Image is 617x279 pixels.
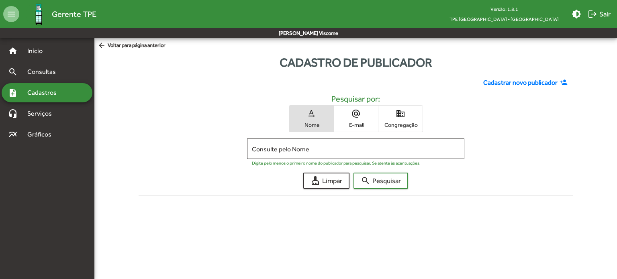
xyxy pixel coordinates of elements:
[98,41,165,50] span: Voltar para página anterior
[19,1,96,27] a: Gerente TPE
[361,173,401,188] span: Pesquisar
[306,109,316,118] mat-icon: text_rotation_none
[483,78,558,88] span: Cadastrar novo publicador
[22,109,63,118] span: Serviços
[22,130,62,139] span: Gráficos
[588,9,597,19] mat-icon: logout
[98,41,108,50] mat-icon: arrow_back
[353,173,408,189] button: Pesquisar
[26,1,52,27] img: Logo
[8,46,18,56] mat-icon: home
[22,88,67,98] span: Cadastros
[378,106,423,132] button: Congregação
[584,7,614,21] button: Sair
[588,7,611,21] span: Sair
[572,9,581,19] mat-icon: brightness_medium
[311,176,320,185] mat-icon: cleaning_services
[94,53,617,71] div: Cadastro de publicador
[351,109,361,118] mat-icon: alternate_email
[8,67,18,77] mat-icon: search
[3,6,19,22] mat-icon: menu
[361,176,370,185] mat-icon: search
[22,67,66,77] span: Consultas
[22,46,54,56] span: Início
[145,94,566,104] h5: Pesquisar por:
[289,106,333,132] button: Nome
[8,109,18,118] mat-icon: headset_mic
[52,8,96,20] span: Gerente TPE
[443,14,565,24] span: TPE [GEOGRAPHIC_DATA] - [GEOGRAPHIC_DATA]
[311,173,342,188] span: Limpar
[8,88,18,98] mat-icon: note_add
[396,109,405,118] mat-icon: domain
[380,121,421,128] span: Congregação
[560,78,570,87] mat-icon: person_add
[252,161,421,165] mat-hint: Digite pelo menos o primeiro nome do publicador para pesquisar. Se atente às acentuações.
[334,106,378,132] button: E-mail
[8,130,18,139] mat-icon: multiline_chart
[291,121,331,128] span: Nome
[303,173,349,189] button: Limpar
[336,121,376,128] span: E-mail
[443,4,565,14] div: Versão: 1.8.1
